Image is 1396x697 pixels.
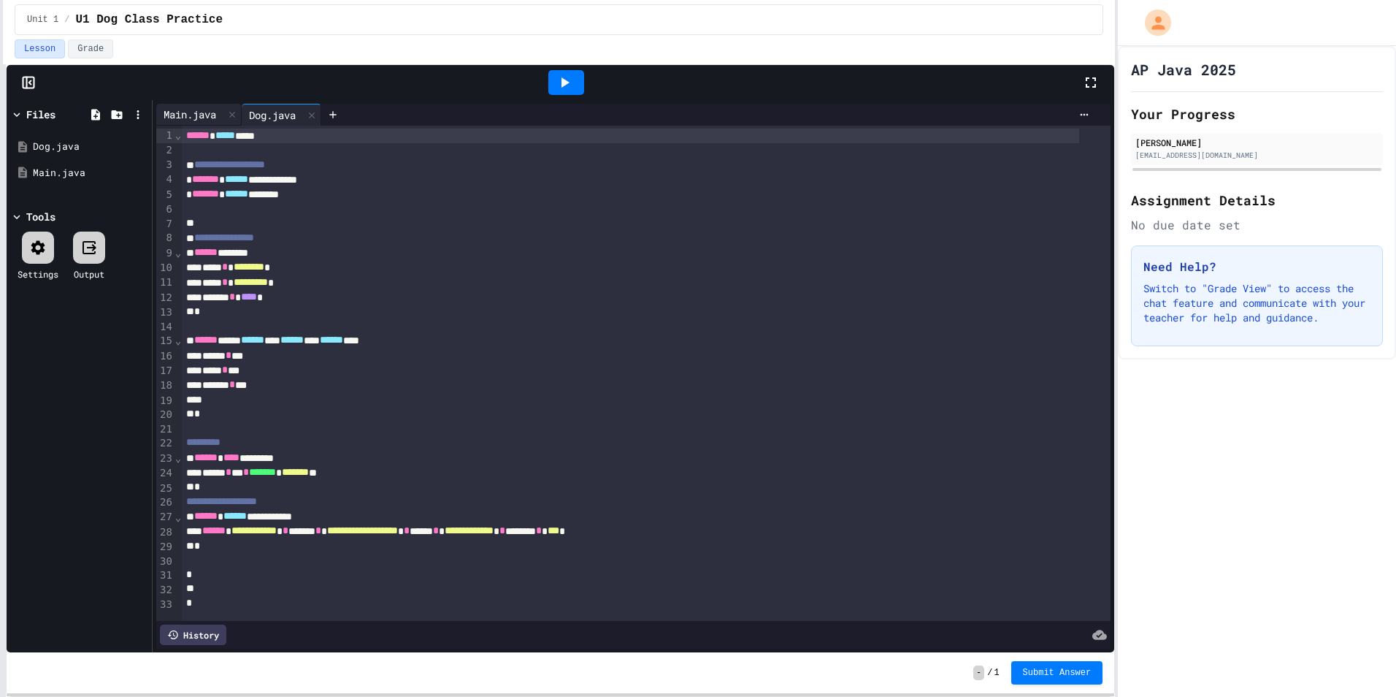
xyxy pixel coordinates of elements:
[987,667,992,679] span: /
[1143,281,1370,325] p: Switch to "Grade View" to access the chat feature and communicate with your teacher for help and ...
[156,275,174,290] div: 11
[33,166,147,180] div: Main.java
[242,104,321,126] div: Dog.java
[156,598,174,612] div: 33
[156,364,174,378] div: 17
[160,625,226,645] div: History
[1011,661,1103,685] button: Submit Answer
[156,422,174,437] div: 21
[156,305,174,320] div: 13
[156,129,174,143] div: 1
[156,334,174,348] div: 15
[156,246,174,261] div: 9
[1131,190,1383,210] h2: Assignment Details
[156,481,174,496] div: 25
[64,14,69,26] span: /
[156,495,174,510] div: 26
[156,231,174,245] div: 8
[174,452,182,464] span: Fold line
[156,394,174,408] div: 19
[26,209,55,224] div: Tools
[174,511,182,523] span: Fold line
[1135,150,1378,161] div: [EMAIL_ADDRESS][DOMAIN_NAME]
[156,568,174,583] div: 31
[156,291,174,305] div: 12
[174,129,182,141] span: Fold line
[68,39,113,58] button: Grade
[1131,104,1383,124] h2: Your Progress
[15,39,65,58] button: Lesson
[174,335,182,346] span: Fold line
[1143,258,1370,275] h3: Need Help?
[156,217,174,232] div: 7
[156,555,174,569] div: 30
[156,466,174,481] div: 24
[156,104,242,126] div: Main.java
[156,510,174,525] div: 27
[74,267,104,281] div: Output
[156,202,174,217] div: 6
[156,172,174,187] div: 4
[156,452,174,466] div: 23
[1135,136,1378,149] div: [PERSON_NAME]
[18,267,58,281] div: Settings
[994,667,999,679] span: 1
[26,107,55,122] div: Files
[75,11,223,28] span: U1 Dog Class Practice
[27,14,58,26] span: Unit 1
[156,436,174,451] div: 22
[242,107,303,123] div: Dog.java
[1130,6,1175,39] div: My Account
[156,540,174,555] div: 29
[1131,216,1383,234] div: No due date set
[156,188,174,202] div: 5
[156,158,174,172] div: 3
[156,107,223,122] div: Main.java
[156,349,174,364] div: 16
[33,140,147,154] div: Dog.java
[156,378,174,393] div: 18
[973,666,984,680] span: -
[1023,667,1092,679] span: Submit Answer
[156,525,174,540] div: 28
[156,261,174,275] div: 10
[156,583,174,598] div: 32
[156,320,174,335] div: 14
[156,143,174,158] div: 2
[1131,59,1236,80] h1: AP Java 2025
[156,408,174,422] div: 20
[174,247,182,259] span: Fold line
